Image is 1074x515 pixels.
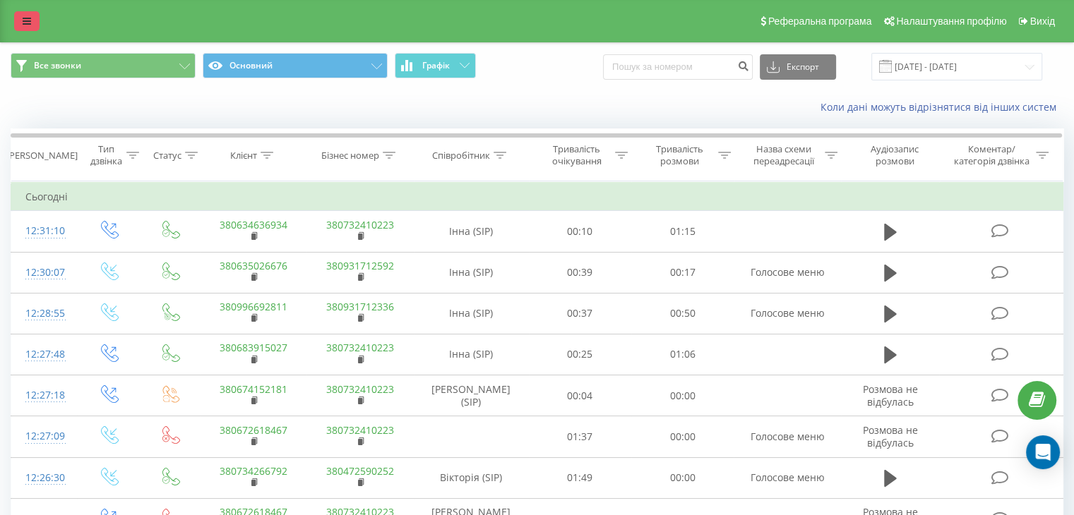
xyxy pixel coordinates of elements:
td: 00:39 [529,252,631,293]
td: Вікторія (SIP) [414,457,529,498]
td: 00:17 [631,252,734,293]
div: 12:27:48 [25,341,63,368]
input: Пошук за номером [603,54,753,80]
div: Аудіозапис розмови [854,143,936,167]
div: Клієнт [230,150,257,162]
td: Голосове меню [734,293,840,334]
td: Інна (SIP) [414,293,529,334]
a: 380732410223 [326,423,394,437]
div: 12:27:18 [25,382,63,409]
span: Розмова не відбулась [863,382,918,408]
a: 380635026676 [220,259,287,272]
td: Інна (SIP) [414,211,529,252]
div: 12:26:30 [25,464,63,492]
td: 00:00 [631,457,734,498]
button: Все звонки [11,53,196,78]
td: Голосове меню [734,252,840,293]
td: 01:37 [529,416,631,457]
div: Тривалість очікування [542,143,612,167]
a: 380472590252 [326,464,394,478]
a: 380683915027 [220,341,287,354]
a: 380931712336 [326,300,394,313]
div: Тип дзвінка [89,143,122,167]
span: Графік [422,61,450,71]
td: 01:49 [529,457,631,498]
td: Інна (SIP) [414,334,529,375]
span: Вихід [1030,16,1055,27]
a: 380672618467 [220,423,287,437]
div: 12:31:10 [25,217,63,245]
div: [PERSON_NAME] [6,150,78,162]
td: 00:00 [631,375,734,416]
a: 380734266792 [220,464,287,478]
div: Open Intercom Messenger [1026,435,1060,469]
a: 380996692811 [220,300,287,313]
a: 380732410223 [326,341,394,354]
td: 01:15 [631,211,734,252]
a: 380732410223 [326,382,394,396]
a: 380634636934 [220,218,287,231]
div: 12:30:07 [25,259,63,286]
a: 380732410223 [326,218,394,231]
a: Коли дані можуть відрізнятися вiд інших систем [821,100,1063,114]
a: 380931712592 [326,259,394,272]
div: Коментар/категорія дзвінка [950,143,1032,167]
div: 12:27:09 [25,423,63,450]
td: 00:25 [529,334,631,375]
button: Графік [395,53,476,78]
td: 00:50 [631,293,734,334]
a: 380674152181 [220,382,287,396]
button: Основний [203,53,388,78]
td: [PERSON_NAME] (SIP) [414,375,529,416]
button: Експорт [760,54,836,80]
td: 00:04 [529,375,631,416]
div: Назва схеми переадресації [747,143,821,167]
td: Сьогодні [11,183,1063,211]
span: Налаштування профілю [896,16,1006,27]
div: Бізнес номер [321,150,379,162]
div: Співробітник [432,150,490,162]
td: Голосове меню [734,416,840,457]
td: 00:10 [529,211,631,252]
div: Статус [153,150,181,162]
td: Голосове меню [734,457,840,498]
span: Все звонки [34,60,81,71]
div: Тривалість розмови [644,143,715,167]
td: Інна (SIP) [414,252,529,293]
td: 01:06 [631,334,734,375]
span: Реферальна програма [768,16,872,27]
span: Розмова не відбулась [863,423,918,449]
td: 00:00 [631,416,734,457]
td: 00:37 [529,293,631,334]
div: 12:28:55 [25,300,63,327]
